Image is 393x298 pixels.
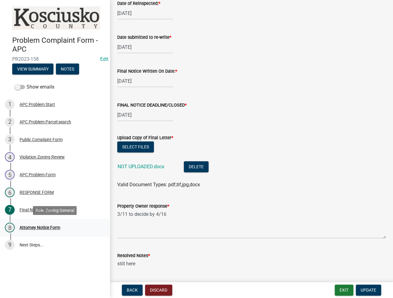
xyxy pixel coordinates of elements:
div: Attorney Notice Form [20,225,60,230]
label: Upload Copy of Final Letter [117,136,173,140]
label: Property Owner response [117,204,169,209]
button: Delete [184,161,209,172]
button: Discard [145,285,172,296]
button: Back [122,285,143,296]
a: Edit [100,56,108,62]
button: View Summary [12,64,53,74]
div: 9 [5,240,15,250]
div: 2 [5,117,15,127]
label: Show emails [15,83,54,91]
button: Update [356,285,381,296]
img: Kosciusko County, Indiana [12,6,100,30]
div: 4 [5,152,15,162]
span: PR2023-158 [12,56,98,62]
div: Role: Zoning General [33,206,77,215]
label: FINAL NOTICE DEADLINE/CLOSED [117,103,187,107]
wm-modal-confirm: Edit Application Number [100,56,108,62]
input: mm/dd/yyyy [117,109,173,121]
div: APC Problem Start [20,102,55,107]
wm-modal-confirm: Notes [56,67,79,72]
div: RESPONSE FORM [20,190,54,194]
label: Date submitted to re-write [117,35,171,40]
span: Update [361,288,376,293]
label: Final Notice Written On Date: [117,69,177,74]
wm-modal-confirm: Delete Document [184,164,209,170]
div: Final Notice Form [20,208,53,212]
span: Back [127,288,138,293]
div: APC Problem Form [20,173,56,177]
div: 6 [5,187,15,197]
button: Notes [56,64,79,74]
span: Valid Document Types: pdf,tif,jpg,docx [117,182,200,187]
wm-modal-confirm: Summary [12,67,53,72]
div: 8 [5,223,15,232]
input: mm/dd/yyyy [117,41,173,53]
div: Public Complaint Form [20,137,63,142]
div: 5 [5,170,15,180]
label: Date of Reinspected: [117,2,160,6]
a: NOT UPLOADED.docx [118,164,164,169]
input: mm/dd/yyyy [117,7,173,20]
button: Select files [117,141,154,152]
label: Resolved Notes [117,254,150,258]
div: 1 [5,100,15,109]
button: Exit [335,285,353,296]
div: APC Problem Parcel search [20,120,71,124]
h4: Problem Complaint Form - APC [12,36,105,54]
div: 7 [5,205,15,215]
input: mm/dd/yyyy [117,75,173,87]
div: 3 [5,135,15,144]
div: Violation Zoning Review [20,155,65,159]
